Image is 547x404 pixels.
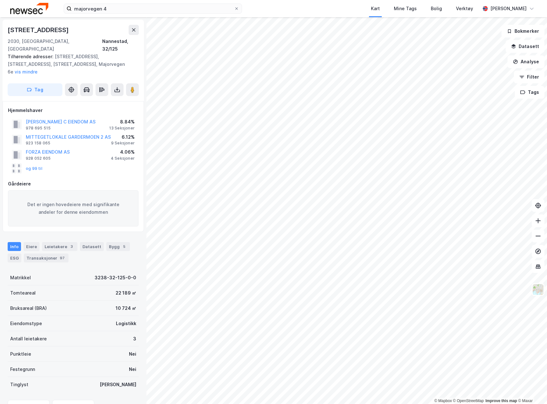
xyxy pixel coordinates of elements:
div: Eiendomstype [10,320,42,327]
div: Transaksjoner [24,254,68,262]
div: [STREET_ADDRESS] [8,25,70,35]
div: 10 724 ㎡ [116,304,136,312]
div: Mine Tags [394,5,417,12]
a: OpenStreetMap [453,399,484,403]
div: Bygg [106,242,130,251]
div: Info [8,242,21,251]
div: 3 [133,335,136,343]
button: Bokmerker [501,25,544,38]
div: 22 189 ㎡ [116,289,136,297]
div: Gårdeiere [8,180,139,188]
div: 6.12% [111,133,135,141]
div: Datasett [80,242,104,251]
div: Tinglyst [10,381,28,388]
div: Det er ingen hovedeiere med signifikante andeler for denne eiendommen [8,190,139,226]
div: Bruksareal (BRA) [10,304,47,312]
div: 9 Seksjoner [111,141,135,146]
div: Matrikkel [10,274,31,282]
div: Logistikk [116,320,136,327]
div: Hjemmelshaver [8,107,139,114]
button: Tag [8,83,62,96]
div: 978 695 515 [26,126,51,131]
div: 8.84% [109,118,135,126]
div: Punktleie [10,350,31,358]
div: 3238-32-125-0-0 [95,274,136,282]
div: 4.06% [111,148,135,156]
div: [STREET_ADDRESS], [STREET_ADDRESS], [STREET_ADDRESS], Majorvegen 6e [8,53,134,76]
div: 4 Seksjoner [111,156,135,161]
div: 5 [121,243,127,250]
div: Kart [371,5,380,12]
div: [PERSON_NAME] [100,381,136,388]
div: 3 [68,243,75,250]
button: Datasett [506,40,544,53]
div: Leietakere [42,242,77,251]
div: Eiere [24,242,39,251]
div: 97 [59,255,66,261]
div: Nei [129,350,136,358]
div: Tomteareal [10,289,36,297]
div: 923 158 065 [26,141,50,146]
a: Mapbox [434,399,452,403]
button: Tags [515,86,544,99]
div: ESG [8,254,21,262]
div: Bolig [431,5,442,12]
div: Antall leietakere [10,335,47,343]
input: Søk på adresse, matrikkel, gårdeiere, leietakere eller personer [72,4,234,13]
div: Festegrunn [10,366,35,373]
button: Filter [514,71,544,83]
div: Nannestad, 32/125 [102,38,139,53]
div: Verktøy [456,5,473,12]
iframe: Chat Widget [515,373,547,404]
a: Improve this map [486,399,517,403]
div: Nei [129,366,136,373]
span: Tilhørende adresser: [8,54,55,59]
div: 2030, [GEOGRAPHIC_DATA], [GEOGRAPHIC_DATA] [8,38,102,53]
button: Analyse [508,55,544,68]
img: Z [532,283,544,296]
div: [PERSON_NAME] [490,5,527,12]
img: newsec-logo.f6e21ccffca1b3a03d2d.png [10,3,48,14]
div: 928 052 605 [26,156,51,161]
div: 13 Seksjoner [109,126,135,131]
